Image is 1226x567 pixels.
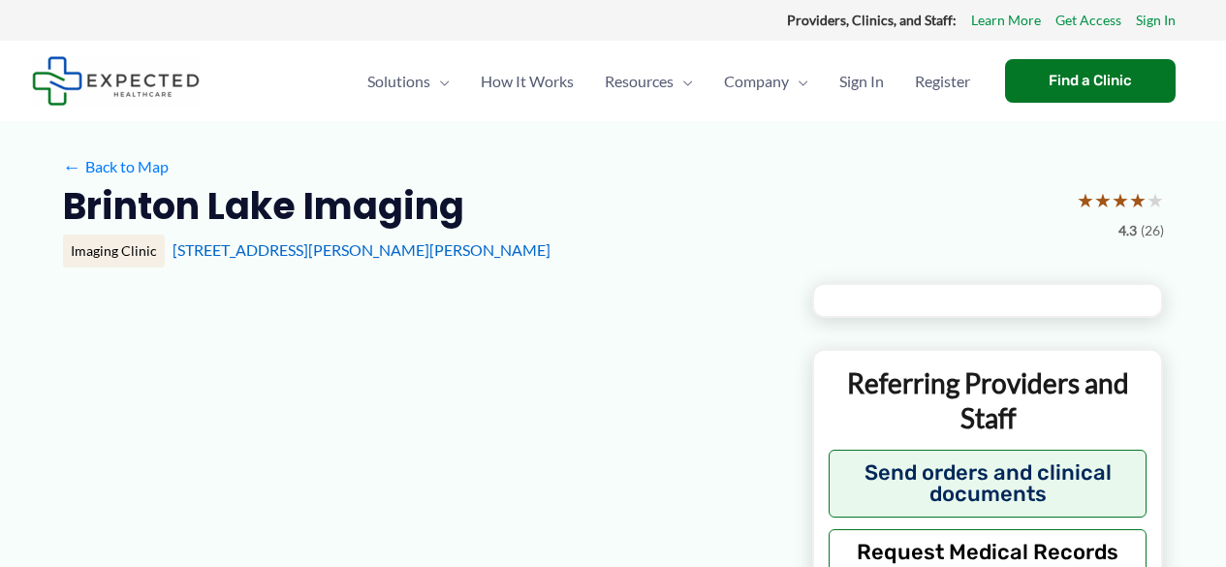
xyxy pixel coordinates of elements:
div: Imaging Clinic [63,235,165,268]
a: CompanyMenu Toggle [708,47,824,115]
a: How It Works [465,47,589,115]
span: Menu Toggle [789,47,808,115]
a: Sign In [824,47,899,115]
span: Solutions [367,47,430,115]
a: Register [899,47,986,115]
span: ★ [1112,182,1129,218]
span: (26) [1141,218,1164,243]
span: ★ [1147,182,1164,218]
span: ★ [1077,182,1094,218]
button: Send orders and clinical documents [829,450,1147,518]
img: Expected Healthcare Logo - side, dark font, small [32,56,200,106]
span: Resources [605,47,674,115]
a: SolutionsMenu Toggle [352,47,465,115]
p: Referring Providers and Staff [829,365,1147,436]
a: Learn More [971,8,1041,33]
span: 4.3 [1118,218,1137,243]
a: ←Back to Map [63,152,169,181]
a: [STREET_ADDRESS][PERSON_NAME][PERSON_NAME] [173,240,550,259]
span: Sign In [839,47,884,115]
span: ★ [1129,182,1147,218]
h2: Brinton Lake Imaging [63,182,464,230]
span: Menu Toggle [430,47,450,115]
nav: Primary Site Navigation [352,47,986,115]
a: Find a Clinic [1005,59,1176,103]
span: Company [724,47,789,115]
strong: Providers, Clinics, and Staff: [787,12,957,28]
span: ← [63,157,81,175]
span: Register [915,47,970,115]
span: How It Works [481,47,574,115]
a: Sign In [1136,8,1176,33]
a: ResourcesMenu Toggle [589,47,708,115]
span: Menu Toggle [674,47,693,115]
span: ★ [1094,182,1112,218]
a: Get Access [1055,8,1121,33]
